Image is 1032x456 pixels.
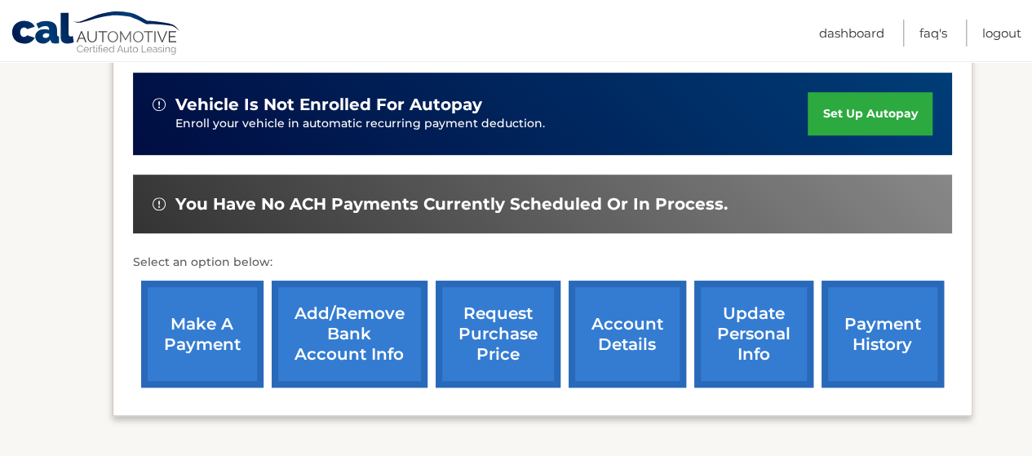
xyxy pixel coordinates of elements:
a: Add/Remove bank account info [272,281,427,387]
span: You have no ACH payments currently scheduled or in process. [175,194,728,215]
p: Enroll your vehicle in automatic recurring payment deduction. [175,115,808,133]
img: alert-white.svg [153,197,166,210]
a: payment history [822,281,944,387]
a: FAQ's [919,20,947,46]
a: set up autopay [808,92,932,135]
a: update personal info [694,281,813,387]
img: alert-white.svg [153,98,166,111]
a: make a payment [141,281,264,387]
a: request purchase price [436,281,560,387]
a: Dashboard [819,20,884,46]
a: Cal Automotive [11,11,182,58]
a: Logout [982,20,1021,46]
p: Select an option below: [133,253,952,272]
a: account details [569,281,686,387]
span: vehicle is not enrolled for autopay [175,95,482,115]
